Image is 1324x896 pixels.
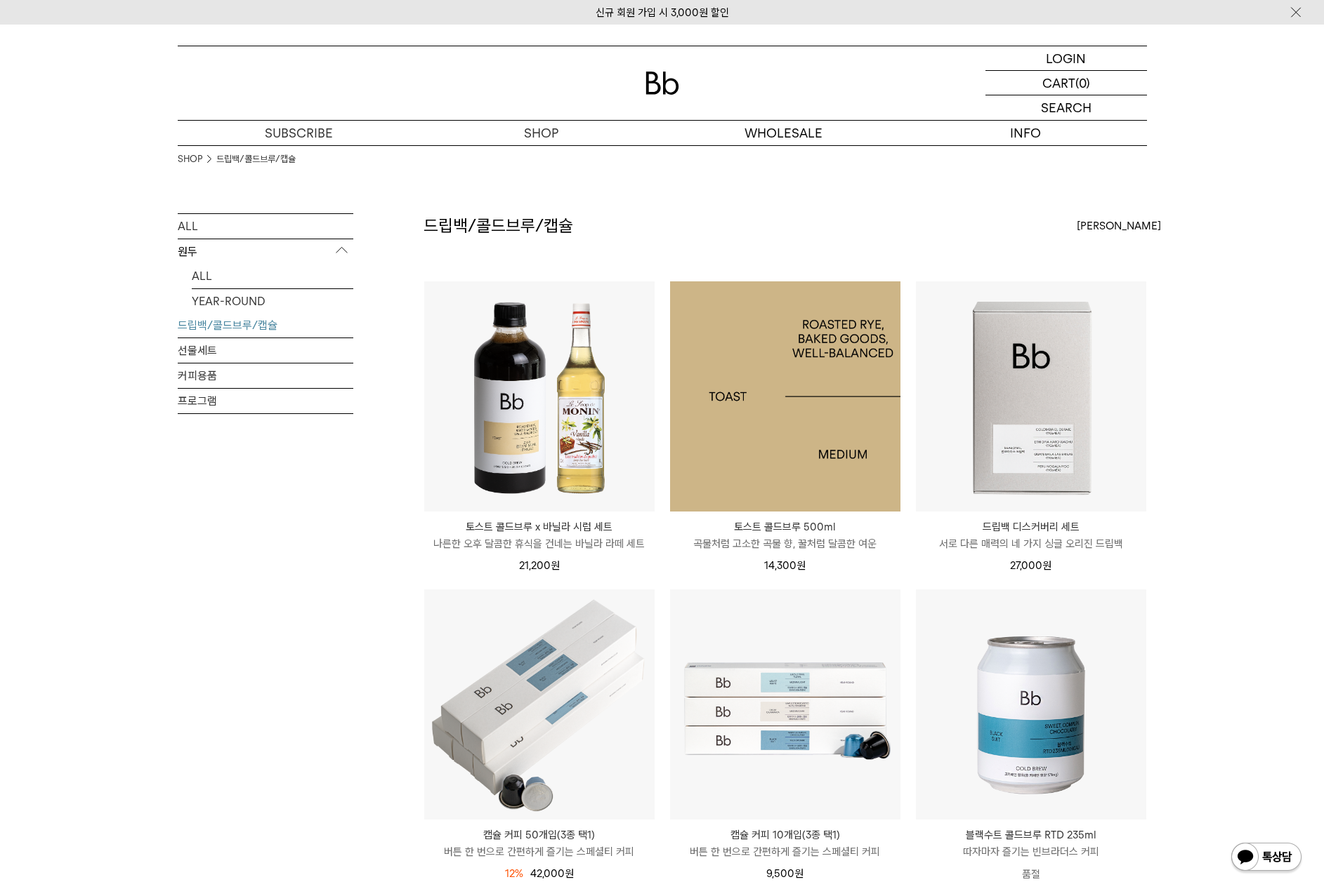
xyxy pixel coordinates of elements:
[424,843,655,860] p: 버튼 한 번으로 간편하게 즐기는 스페셜티 커피
[670,589,900,820] img: 캡슐 커피 10개입(3종 택1)
[178,214,353,239] a: ALL
[797,559,806,572] span: 원
[420,121,662,145] a: SHOP
[424,519,655,552] a: 토스트 콜드브루 x 바닐라 시럽 세트 나른한 오후 달콤한 휴식을 건네는 바닐라 라떼 세트
[1042,559,1051,572] span: 원
[424,827,655,843] p: 캡슐 커피 50개입(3종 택1)
[670,281,900,511] img: 1000001201_add2_039.jpg
[1010,559,1051,572] span: 27,000
[1046,46,1086,70] p: LOGIN
[985,46,1147,71] a: LOGIN
[178,239,353,265] p: 원두
[916,519,1146,535] p: 드립백 디스커버리 세트
[662,121,905,145] p: WHOLESALE
[530,867,574,880] span: 42,000
[519,559,560,572] span: 21,200
[916,519,1146,552] a: 드립백 디스커버리 세트 서로 다른 매력의 네 가지 싱글 오리진 드립백
[670,827,900,860] a: 캡슐 커피 10개입(3종 택1) 버튼 한 번으로 간편하게 즐기는 스페셜티 커피
[670,519,900,552] a: 토스트 콜드브루 500ml 곡물처럼 고소한 곡물 향, 꿀처럼 달콤한 여운
[916,535,1146,552] p: 서로 다른 매력의 네 가지 싱글 오리진 드립백
[178,389,353,413] a: 프로그램
[424,535,655,552] p: 나른한 오후 달콤한 휴식을 건네는 바닐라 라떼 세트
[424,214,573,238] h2: 드립백/콜드브루/캡슐
[551,559,560,572] span: 원
[216,152,296,166] a: 드립백/콜드브루/캡슐
[178,152,202,166] a: SHOP
[192,289,353,314] a: YEAR-ROUND
[424,519,655,535] p: 토스트 콜드브루 x 바닐라 시럽 세트
[670,535,900,552] p: 곡물처럼 고소한 곡물 향, 꿀처럼 달콤한 여운
[645,72,679,95] img: 로고
[916,827,1146,860] a: 블랙수트 콜드브루 RTD 235ml 따자마자 즐기는 빈브라더스 커피
[565,867,574,880] span: 원
[670,827,900,843] p: 캡슐 커피 10개입(3종 택1)
[1042,71,1075,95] p: CART
[766,867,804,880] span: 9,500
[670,843,900,860] p: 버튼 한 번으로 간편하게 즐기는 스페셜티 커피
[505,865,523,882] div: 12%
[905,121,1147,145] p: INFO
[1075,71,1090,95] p: (0)
[985,71,1147,95] a: CART (0)
[424,827,655,860] a: 캡슐 커피 50개입(3종 택1) 버튼 한 번으로 간편하게 즐기는 스페셜티 커피
[916,281,1146,511] img: 드립백 디스커버리 세트
[670,519,900,535] p: 토스트 콜드브루 500ml
[178,363,353,388] a: 커피용품
[178,313,353,337] a: 드립백/콜드브루/캡슐
[192,264,353,288] a: ALL
[178,338,353,363] a: 선물세트
[916,860,1146,888] p: 품절
[596,6,729,19] a: 신규 회원 가입 시 3,000원 할인
[1041,95,1092,120] p: SEARCH
[764,559,806,572] span: 14,300
[424,589,655,820] img: 캡슐 커피 50개입(3종 택1)
[1230,841,1303,875] img: 카카오톡 채널 1:1 채팅 버튼
[794,867,804,880] span: 원
[1077,218,1161,234] span: [PERSON_NAME]
[670,281,900,511] a: 토스트 콜드브루 500ml
[916,827,1146,843] p: 블랙수트 콜드브루 RTD 235ml
[178,121,420,145] a: SUBSCRIBE
[916,589,1146,820] img: 블랙수트 콜드브루 RTD 235ml
[424,281,655,511] img: 토스트 콜드브루 x 바닐라 시럽 세트
[916,843,1146,860] p: 따자마자 즐기는 빈브라더스 커피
